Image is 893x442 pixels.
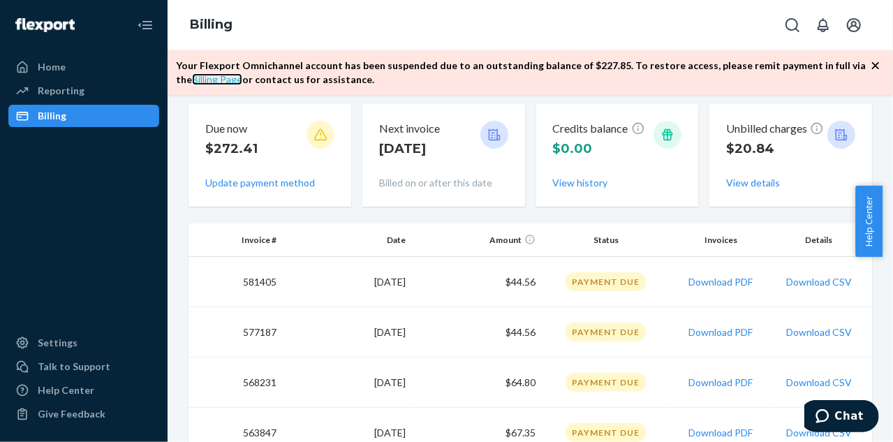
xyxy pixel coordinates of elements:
[411,257,541,307] td: $44.56
[38,60,66,74] div: Home
[726,176,780,190] button: View details
[786,275,852,289] button: Download CSV
[566,423,646,442] div: Payment Due
[689,325,753,339] button: Download PDF
[190,17,233,32] a: Billing
[38,109,66,123] div: Billing
[8,105,159,127] a: Billing
[566,373,646,392] div: Payment Due
[8,56,159,78] a: Home
[205,176,315,190] button: Update payment method
[8,355,159,378] button: Talk to Support
[786,376,852,390] button: Download CSV
[189,257,282,307] td: 581405
[205,121,258,137] p: Due now
[205,140,258,158] p: $272.41
[553,121,645,137] p: Credits balance
[809,11,837,39] button: Open notifications
[282,223,412,257] th: Date
[411,358,541,408] td: $64.80
[553,141,593,156] span: $0.00
[379,140,440,158] p: [DATE]
[670,223,771,257] th: Invoices
[8,403,159,425] button: Give Feedback
[411,223,541,257] th: Amount
[176,59,871,87] p: Your Flexport Omnichannel account has been suspended due to an outstanding balance of $ 227.85 . ...
[15,18,75,32] img: Flexport logo
[772,223,872,257] th: Details
[8,332,159,354] a: Settings
[189,223,282,257] th: Invoice #
[38,336,78,350] div: Settings
[689,376,753,390] button: Download PDF
[689,275,753,289] button: Download PDF
[726,140,824,158] p: $20.84
[8,379,159,402] a: Help Center
[411,307,541,358] td: $44.56
[38,407,105,421] div: Give Feedback
[553,176,608,190] button: View history
[840,11,868,39] button: Open account menu
[282,257,412,307] td: [DATE]
[282,307,412,358] td: [DATE]
[379,121,440,137] p: Next invoice
[38,383,94,397] div: Help Center
[189,307,282,358] td: 577187
[541,223,671,257] th: Status
[689,426,753,440] button: Download PDF
[804,400,879,435] iframe: Opens a widget where you can chat to one of our agents
[192,73,242,85] a: Billing Page
[38,360,110,374] div: Talk to Support
[131,11,159,39] button: Close Navigation
[179,5,244,45] ol: breadcrumbs
[189,358,282,408] td: 568231
[282,358,412,408] td: [DATE]
[566,272,646,291] div: Payment Due
[786,426,852,440] button: Download CSV
[379,176,508,190] p: Billed on or after this date
[8,80,159,102] a: Reporting
[786,325,852,339] button: Download CSV
[778,11,806,39] button: Open Search Box
[566,323,646,341] div: Payment Due
[726,121,824,137] p: Unbilled charges
[38,84,84,98] div: Reporting
[855,186,883,257] button: Help Center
